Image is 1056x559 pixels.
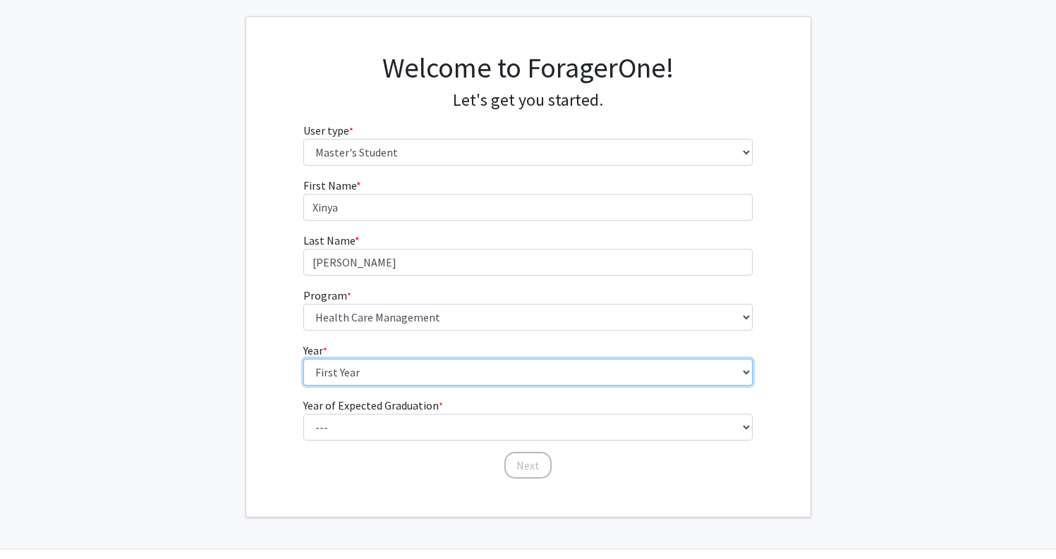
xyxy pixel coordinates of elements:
label: User type [303,122,353,139]
span: Last Name [303,233,355,247]
h4: Let's get you started. [303,90,753,111]
label: Year of Expected Graduation [303,397,443,414]
button: Next [504,452,552,479]
span: First Name [303,178,356,192]
h1: Welcome to ForagerOne! [303,51,753,85]
iframe: Chat [11,496,60,548]
label: Program [303,287,351,304]
label: Year [303,342,327,359]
